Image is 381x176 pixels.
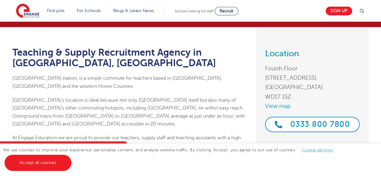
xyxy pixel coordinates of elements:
[113,8,154,13] a: Blogs & Latest News
[12,76,222,89] span: [GEOGRAPHIC_DATA] station, is a simple commute for teachers based in [GEOGRAPHIC_DATA], [GEOGRAPH...
[12,135,241,156] span: At Engage Education we are proud to provide our teachers, supply staff and teaching assistants wi...
[114,141,126,153] button: Close
[77,8,101,13] a: For Schools
[16,4,39,19] img: Engage Education
[12,97,245,127] span: [GEOGRAPHIC_DATA]’s location is ideal because not only [GEOGRAPHIC_DATA] itself but also many of ...
[265,49,360,58] h3: Location
[175,9,214,13] span: Schools looking for staff
[5,155,71,171] a: Accept all cookies
[265,101,360,111] a: View map
[265,117,360,132] a: 0333 800 7800
[12,47,247,68] h1: Teaching & Supply Recruitment Agency in [GEOGRAPHIC_DATA], [GEOGRAPHIC_DATA]
[47,8,65,13] a: Find jobs
[3,148,339,165] span: We use cookies to improve your experience, personalise content, and analyse website traffic. By c...
[326,7,352,15] a: Sign up
[302,148,333,152] a: Cookie settings
[215,7,238,15] a: Recruit
[265,64,360,101] address: Fourth Floor [STREET_ADDRESS] [GEOGRAPHIC_DATA] WD17 1SZ
[220,9,233,13] span: Recruit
